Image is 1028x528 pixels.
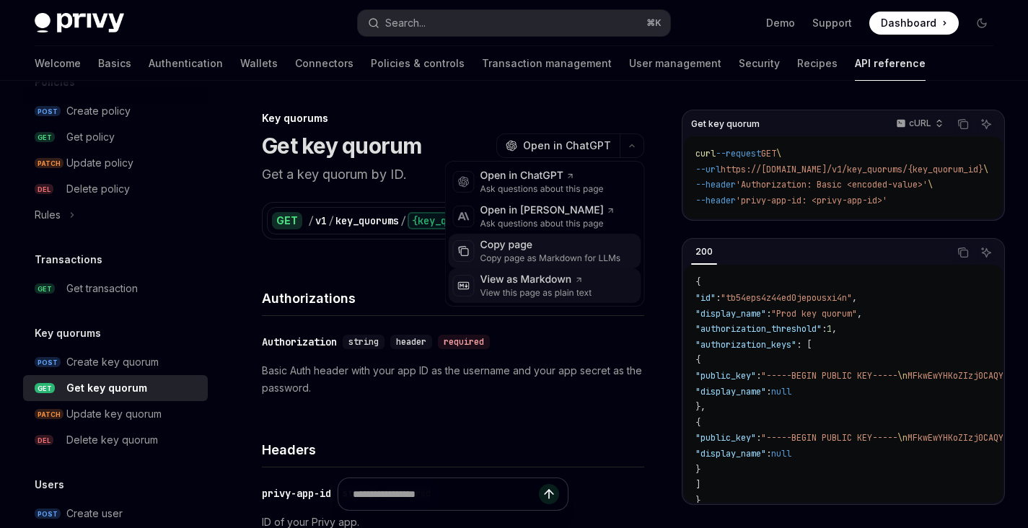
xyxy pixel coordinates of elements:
div: key_quorums [335,214,399,228]
a: POSTCreate key quorum [23,349,208,375]
span: \n [897,370,908,382]
span: { [695,276,700,288]
span: --url [695,164,721,175]
span: 1 [827,323,832,335]
span: POST [35,106,61,117]
span: "-----BEGIN PUBLIC KEY----- [761,432,897,444]
span: : [766,308,771,320]
h5: Key quorums [35,325,101,342]
div: Search... [385,14,426,32]
h1: Get key quorum [262,133,422,159]
span: curl [695,148,716,159]
div: / [328,214,334,228]
a: DELDelete key quorum [23,427,208,453]
div: Get transaction [66,280,138,297]
button: Ask AI [977,115,996,133]
div: {key_quorum_id} [408,212,503,229]
span: "id" [695,292,716,304]
div: Rules [35,206,61,224]
div: / [308,214,314,228]
a: Connectors [295,46,353,81]
span: ] [695,479,700,490]
h4: Authorizations [262,289,644,308]
span: : [716,292,721,304]
p: Basic Auth header with your app ID as the username and your app secret as the password. [262,362,644,397]
a: GETGet transaction [23,276,208,302]
div: Update policy [66,154,133,172]
div: v1 [315,214,327,228]
span: --header [695,179,736,190]
span: \ [983,164,988,175]
span: GET [35,383,55,394]
a: Wallets [240,46,278,81]
button: Toggle dark mode [970,12,993,35]
span: Open in ChatGPT [523,138,611,153]
button: Send message [539,484,559,504]
a: User management [629,46,721,81]
span: DEL [35,435,53,446]
input: Ask a question... [353,478,539,510]
span: "authorization_keys" [695,339,796,351]
a: Authentication [149,46,223,81]
span: "display_name" [695,448,766,459]
a: Recipes [797,46,838,81]
div: Create user [66,505,123,522]
span: null [771,386,791,397]
button: Toggle Rules section [23,202,208,228]
div: Key quorums [262,111,644,126]
h5: Transactions [35,251,102,268]
a: Support [812,16,852,30]
div: / [400,214,406,228]
div: Delete key quorum [66,431,158,449]
button: Open search [358,10,669,36]
span: POST [35,357,61,368]
div: View this page as plain text [480,287,592,299]
a: API reference [855,46,926,81]
span: 'Authorization: Basic <encoded-value>' [736,179,928,190]
a: Dashboard [869,12,959,35]
span: GET [761,148,776,159]
span: GET [35,283,55,294]
span: "authorization_threshold" [695,323,822,335]
span: : [766,386,771,397]
span: https://[DOMAIN_NAME]/v1/key_quorums/{key_quorum_id} [721,164,983,175]
span: --request [716,148,761,159]
a: GETGet policy [23,124,208,150]
a: Transaction management [482,46,612,81]
span: : [756,432,761,444]
p: cURL [909,118,931,129]
span: "display_name" [695,308,766,320]
a: Welcome [35,46,81,81]
div: 200 [691,243,717,260]
div: Copy page [480,238,621,252]
a: POSTCreate policy [23,98,208,124]
span: null [771,448,791,459]
span: --header [695,195,736,206]
div: Open in ChatGPT [480,169,604,183]
div: Update key quorum [66,405,162,423]
div: Copy page as Markdown for LLMs [480,252,621,264]
div: Ask questions about this page [480,218,615,229]
div: Get policy [66,128,115,146]
a: DELDelete policy [23,176,208,202]
div: Open in [PERSON_NAME] [480,203,615,218]
span: } [695,495,700,506]
a: GETGet key quorum [23,375,208,401]
span: header [396,336,426,348]
span: 'privy-app-id: <privy-app-id>' [736,195,887,206]
span: PATCH [35,158,63,169]
span: POST [35,509,61,519]
button: cURL [888,112,949,136]
a: Security [739,46,780,81]
div: View as Markdown [480,273,592,287]
span: GET [35,132,55,143]
img: dark logo [35,13,124,33]
button: Ask AI [977,243,996,262]
button: Copy the contents from the code block [954,115,972,133]
span: { [695,354,700,366]
div: Get key quorum [66,379,147,397]
h4: Headers [262,440,644,459]
span: }, [695,401,706,413]
a: POSTCreate user [23,501,208,527]
div: Create policy [66,102,131,120]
